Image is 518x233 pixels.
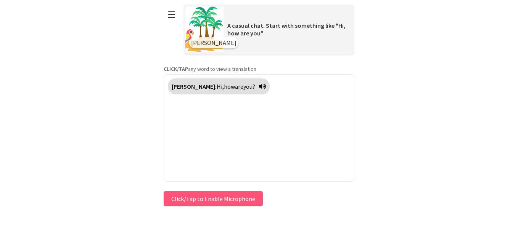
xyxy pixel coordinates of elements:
[235,83,243,90] span: are
[224,83,235,90] span: how
[164,65,188,72] strong: CLICK/TAP
[164,65,354,72] p: any word to view a translation
[227,22,346,37] span: A casual chat. Start with something like "Hi, how are you"
[243,83,255,90] span: you?
[164,191,263,206] button: Click/Tap to Enable Microphone
[191,39,236,46] span: [PERSON_NAME]
[217,83,224,90] span: Hi,
[164,5,180,24] button: ☰
[185,6,224,52] img: Scenario Image
[168,78,270,94] div: Click to translate
[172,83,217,90] strong: [PERSON_NAME]:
